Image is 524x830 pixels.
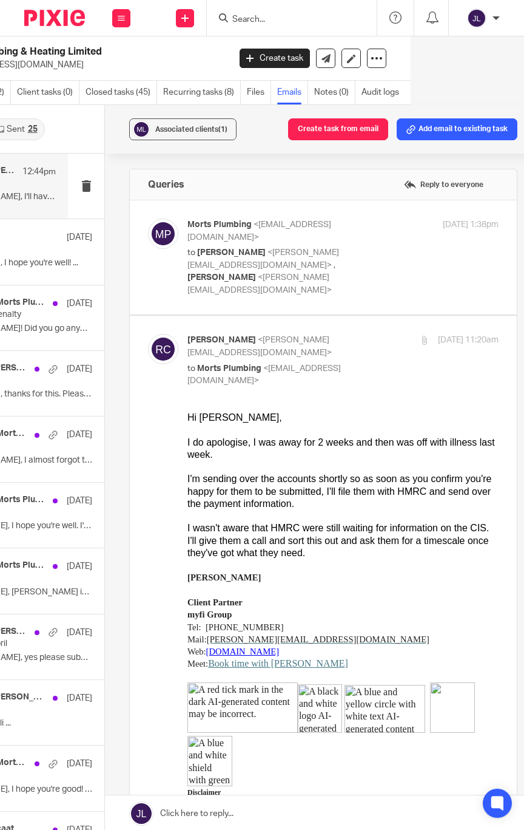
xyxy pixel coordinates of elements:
[201,664,207,673] sup: th
[187,248,339,270] span: <[PERSON_NAME][EMAIL_ADDRESS][DOMAIN_NAME]>
[67,627,92,639] p: [DATE]
[110,426,155,474] img: A black and white logo AI-generated content may be incorrect.
[19,235,92,245] a: [DOMAIN_NAME]
[187,273,256,282] span: [PERSON_NAME]
[129,118,237,140] button: Associated clients(1)
[67,231,92,243] p: [DATE]
[148,179,184,191] h4: Queries
[67,429,92,441] p: [DATE]
[397,118,517,140] button: Add email to existing task
[240,49,310,68] a: Create task
[288,118,388,140] button: Create task from email
[187,248,195,257] span: to
[21,400,161,410] a: Book time with [PERSON_NAME]
[67,560,92,573] p: [DATE]
[187,336,332,357] span: <[PERSON_NAME][EMAIL_ADDRESS][DOMAIN_NAME]>
[157,273,238,321] img: A blue and yellow circle with white text AI-generated content may be incorrect.
[243,271,287,321] img: emails
[218,126,227,133] span: (1)
[19,223,242,233] a: [PERSON_NAME][EMAIL_ADDRESS][DOMAIN_NAME]
[163,81,241,104] a: Recurring tasks (8)
[187,336,256,344] span: [PERSON_NAME]
[22,166,56,178] p: 12:44pm
[187,364,195,373] span: to
[148,334,178,364] img: svg%3E
[110,273,155,321] img: A black and white logo AI-generated content may be incorrect.
[197,364,261,373] span: Morts Plumbing
[187,364,341,386] span: <[EMAIL_ADDRESS][DOMAIN_NAME]>
[86,81,157,104] a: Closed tasks (45)
[19,388,92,398] a: [DOMAIN_NAME]
[17,81,79,104] a: Client tasks (0)
[157,426,238,474] img: A blue and yellow circle with white text AI-generated content may be incorrect.
[148,219,178,249] img: svg%3E
[24,10,85,26] img: Pixie
[197,248,266,257] span: [PERSON_NAME]
[401,175,486,194] label: Reply to everyone
[361,81,405,104] a: Audit logs
[67,692,92,704] p: [DATE]
[231,15,340,26] input: Search
[21,247,161,257] a: Book time with [PERSON_NAME]
[187,220,252,229] span: Morts Plumbing
[467,9,486,28] img: svg%3E
[155,126,227,133] span: Associated clients
[67,298,92,310] p: [DATE]
[243,424,287,474] img: emails
[132,120,150,138] img: svg%3E
[247,81,271,104] a: Files
[19,376,242,386] a: [PERSON_NAME][EMAIL_ADDRESS][DOMAIN_NAME]
[67,363,92,375] p: [DATE]
[67,758,92,770] p: [DATE]
[443,219,499,231] p: [DATE] 1:38pm
[438,334,499,347] p: [DATE] 11:20am
[187,273,332,294] span: <[PERSON_NAME][EMAIL_ADDRESS][DOMAIN_NAME]>
[67,495,92,507] p: [DATE]
[334,261,335,270] span: ,
[187,220,331,242] span: <[EMAIL_ADDRESS][DOMAIN_NAME]>
[277,81,308,104] a: Emails
[314,81,355,104] a: Notes (0)
[28,125,38,134] div: 25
